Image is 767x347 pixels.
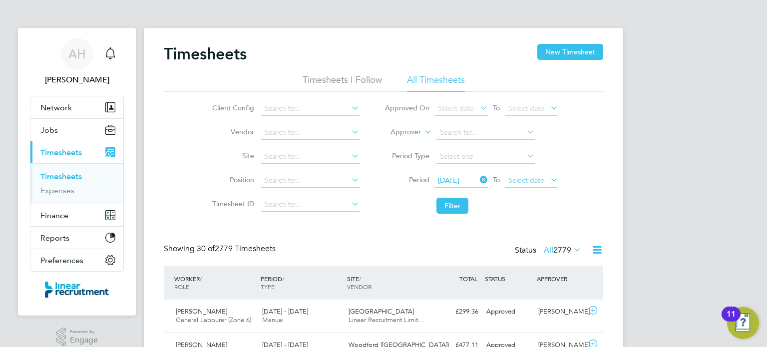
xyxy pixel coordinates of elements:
[515,244,583,258] div: Status
[345,270,431,296] div: SITE
[490,101,503,114] span: To
[258,270,345,296] div: PERIOD
[164,244,278,254] div: Showing
[30,141,123,163] button: Timesheets
[303,74,382,92] li: Timesheets I Follow
[176,307,227,316] span: [PERSON_NAME]
[349,316,424,324] span: Linear Recruitment Limit…
[30,282,124,298] a: Go to home page
[197,244,215,254] span: 30 of
[40,256,83,265] span: Preferences
[30,96,123,118] button: Network
[438,104,474,113] span: Select date
[40,148,82,157] span: Timesheets
[209,175,254,184] label: Position
[40,172,82,181] a: Timesheets
[200,275,202,283] span: /
[438,176,459,185] span: [DATE]
[282,275,284,283] span: /
[262,316,284,324] span: Manual
[459,275,477,283] span: TOTAL
[70,328,98,336] span: Powered by
[261,174,360,188] input: Search for...
[544,245,581,255] label: All
[261,102,360,116] input: Search for...
[30,119,123,141] button: Jobs
[30,163,123,204] div: Timesheets
[347,283,372,291] span: VENDOR
[40,125,58,135] span: Jobs
[553,245,571,255] span: 2779
[30,74,124,86] span: Amy Haynes
[508,176,544,185] span: Select date
[261,126,360,140] input: Search for...
[70,336,98,345] span: Engage
[172,270,258,296] div: WORKER
[349,307,414,316] span: [GEOGRAPHIC_DATA]
[436,198,468,214] button: Filter
[482,304,534,320] div: Approved
[436,126,535,140] input: Search for...
[508,104,544,113] span: Select date
[262,307,308,316] span: [DATE] - [DATE]
[537,44,603,60] button: New Timesheet
[30,227,123,249] button: Reports
[727,307,759,339] button: Open Resource Center, 11 new notifications
[727,314,736,327] div: 11
[40,211,68,220] span: Finance
[209,127,254,136] label: Vendor
[176,316,251,324] span: General Labourer (Zone 6)
[407,74,465,92] li: All Timesheets
[384,175,429,184] label: Period
[534,304,586,320] div: [PERSON_NAME]
[359,275,361,283] span: /
[40,186,74,195] a: Expenses
[436,150,535,164] input: Select one
[384,103,429,112] label: Approved On
[209,151,254,160] label: Site
[376,127,421,137] label: Approver
[56,328,98,347] a: Powered byEngage
[482,270,534,288] div: STATUS
[209,199,254,208] label: Timesheet ID
[261,150,360,164] input: Search for...
[261,283,275,291] span: TYPE
[261,198,360,212] input: Search for...
[30,249,123,271] button: Preferences
[534,270,586,288] div: APPROVER
[40,103,72,112] span: Network
[197,244,276,254] span: 2779 Timesheets
[209,103,254,112] label: Client Config
[45,282,109,298] img: linearrecruitment-logo-retina.png
[40,233,69,243] span: Reports
[18,28,136,316] nav: Main navigation
[174,283,189,291] span: ROLE
[68,47,86,60] span: AH
[30,204,123,226] button: Finance
[430,304,482,320] div: £299.36
[490,173,503,186] span: To
[384,151,429,160] label: Period Type
[164,44,247,64] h2: Timesheets
[30,38,124,86] a: AH[PERSON_NAME]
